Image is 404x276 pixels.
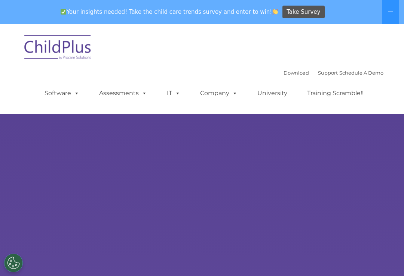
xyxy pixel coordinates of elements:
a: Download [284,70,309,76]
span: Your insights needed! Take the child care trends survey and enter to win! [57,5,281,19]
a: Take Survey [282,6,325,19]
img: ChildPlus by Procare Solutions [21,30,95,67]
a: IT [159,86,188,101]
a: Support [318,70,338,76]
button: Cookies Settings [4,254,23,272]
a: Schedule A Demo [339,70,383,76]
img: 👏 [272,9,278,15]
a: Assessments [92,86,154,101]
font: | [284,70,383,76]
span: Take Survey [287,6,320,19]
a: Training Scramble!! [300,86,371,101]
img: ✅ [61,9,66,15]
a: Company [193,86,245,101]
a: University [250,86,295,101]
a: Software [37,86,87,101]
